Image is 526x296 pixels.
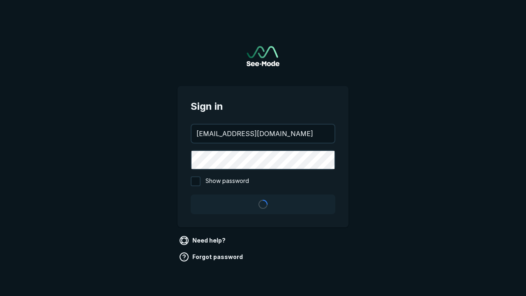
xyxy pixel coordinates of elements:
a: Forgot password [178,250,246,264]
a: Need help? [178,234,229,247]
input: your@email.com [191,125,335,143]
a: Go to sign in [247,46,279,66]
img: See-Mode Logo [247,46,279,66]
span: Sign in [191,99,335,114]
span: Show password [205,176,249,186]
